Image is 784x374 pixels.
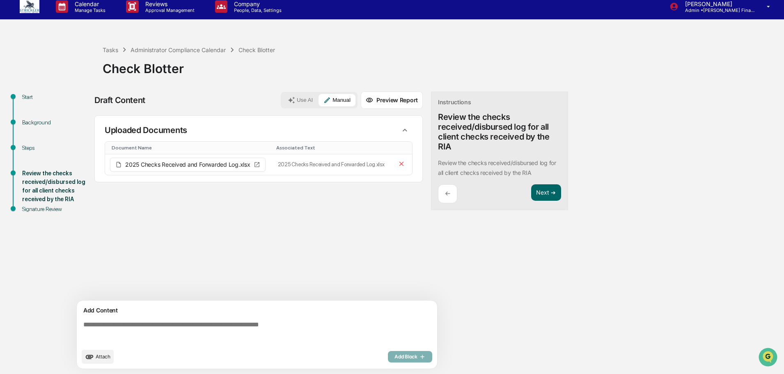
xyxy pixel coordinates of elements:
[112,145,270,151] div: Toggle SortBy
[679,7,755,13] p: Admin • [PERSON_NAME] Financial Group
[103,55,780,76] div: Check Blotter
[8,157,15,163] div: 🖐️
[94,95,145,105] div: Draft Content
[56,153,105,167] a: 🗄️Attestations
[438,99,471,106] div: Instructions
[445,190,450,197] p: ←
[22,205,89,213] div: Signature Review
[5,168,55,183] a: 🔎Data Lookup
[273,154,391,175] td: 2025 Checks Received and Forwarded Log.xlsx
[8,45,25,62] img: Greenboard
[16,156,53,164] span: Preclearance
[679,0,755,7] p: [PERSON_NAME]
[82,350,114,364] button: upload document
[140,118,149,128] button: Start new chat
[68,156,102,164] span: Attestations
[60,157,66,163] div: 🗄️
[8,115,23,130] img: 1746055101610-c473b297-6a78-478c-a979-82029cc54cd1
[438,112,561,151] div: Review the checks received/disbursed log for all client checks received by the RIA
[22,118,89,127] div: Background
[125,162,250,167] span: 2025 Checks Received and Forwarded Log.xlsx
[68,0,110,7] p: Calendar
[139,0,199,7] p: Reviews
[5,153,56,167] a: 🖐️Preclearance
[103,46,118,53] div: Tasks
[139,7,199,13] p: Approval Management
[16,172,52,180] span: Data Lookup
[21,90,135,99] input: Clear
[82,192,99,198] span: Pylon
[438,159,556,176] p: Review the checks received/disbursed log for all client checks received by the RIA
[22,169,89,204] div: Review the checks received/disbursed log for all client checks received by the RIA
[531,184,561,201] button: Next ➔
[8,172,15,179] div: 🔎
[96,353,110,360] span: Attach
[276,145,388,151] div: Toggle SortBy
[105,125,187,135] p: Uploaded Documents
[319,94,355,106] button: Manual
[82,305,432,315] div: Add Content
[22,93,89,101] div: Start
[283,94,318,106] button: Use AI
[131,46,226,53] div: Administrator Compliance Calendar
[58,191,99,198] a: Powered byPylon
[396,158,407,171] button: Remove file
[8,70,149,83] p: How can we help?
[238,46,275,53] div: Check Blotter
[361,92,423,109] button: Preview Report
[758,347,780,369] iframe: Open customer support
[68,7,110,13] p: Manage Tasks
[227,0,286,7] p: Company
[22,144,89,152] div: Steps
[227,7,286,13] p: People, Data, Settings
[28,115,135,124] div: Start new chat
[28,124,104,130] div: We're available if you need us!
